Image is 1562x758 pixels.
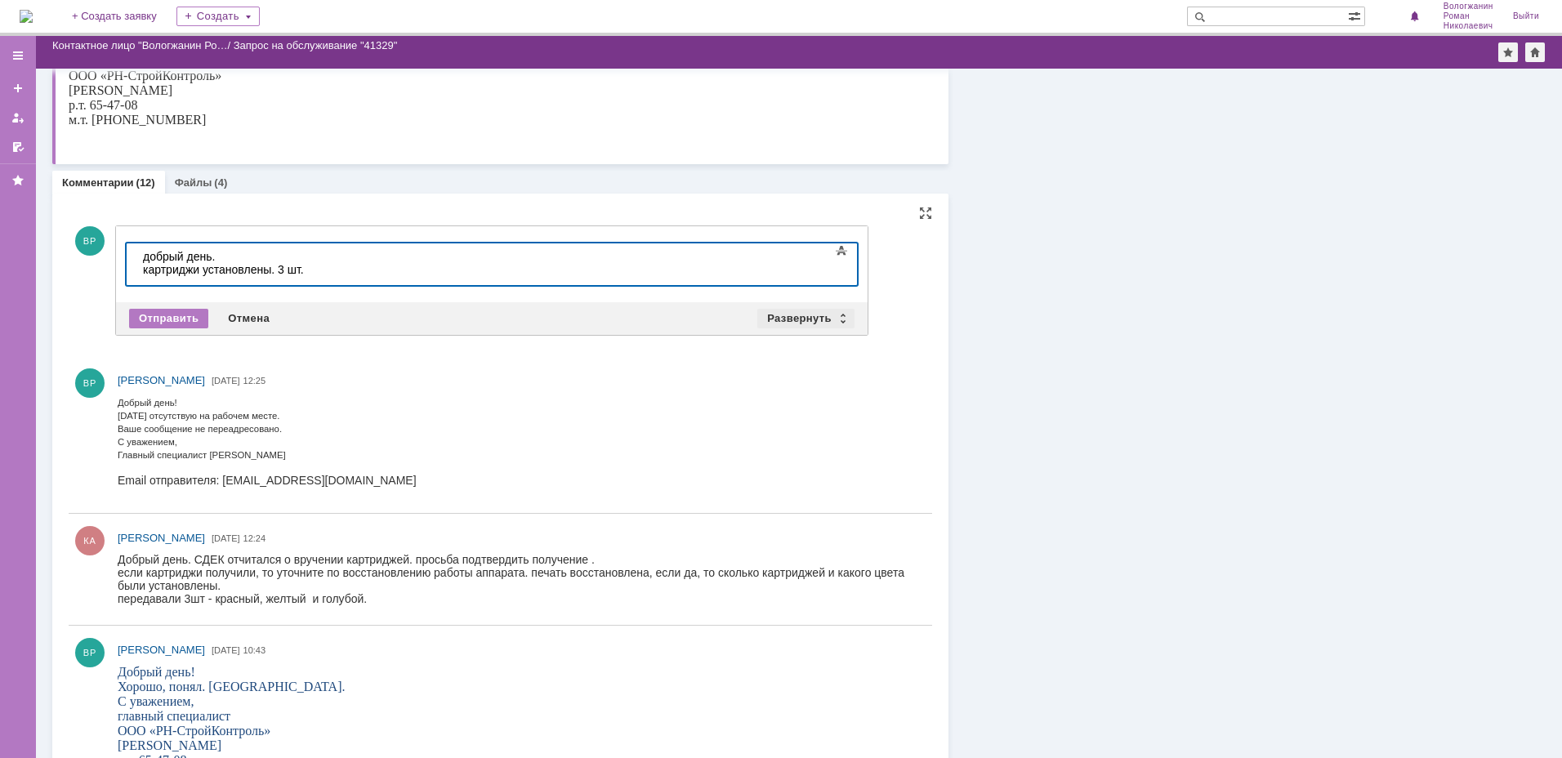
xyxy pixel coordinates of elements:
a: [PERSON_NAME] [118,530,205,546]
span: ВР [75,226,105,256]
span: 12:24 [243,533,266,543]
img: download [369,15,736,291]
a: Файлы [175,176,212,189]
span: Расширенный поиск [1348,7,1364,23]
a: Комментарии [62,176,134,189]
div: Добавить в избранное [1498,42,1518,62]
span: [PERSON_NAME] [118,644,205,656]
a: [PERSON_NAME] [118,642,205,658]
span: Email отправителя: [EMAIL_ADDRESS][DOMAIN_NAME] [16,247,266,258]
a: Создать заявку [5,75,31,101]
span: [PERSON_NAME] [118,374,205,386]
div: Запрос на обслуживание "41329" [234,39,398,51]
span: 10:43 [243,645,266,655]
span: Показать панель инструментов [832,241,851,261]
span: Роман [1444,11,1493,21]
span: Вологжанин [1444,2,1493,11]
a: Перейти на домашнюю страницу [20,10,33,23]
a: Контактное лицо "Вологжанин Ро… [52,39,227,51]
div: (4) [214,176,227,189]
div: Создать [176,7,260,26]
span: Email отправителя: [EMAIL_ADDRESS][DOMAIN_NAME] [16,511,266,523]
img: logo [20,10,33,23]
a: [PERSON_NAME] [118,372,205,389]
div: картриджи установлены. 3 шт. [7,20,239,33]
span: Николаевич [1444,21,1493,31]
div: Сделать домашней страницей [1525,42,1545,62]
span: Email отправителя: [EMAIL_ADDRESS][DOMAIN_NAME] [16,609,272,621]
div: / [52,39,234,51]
span: 12:25 [243,376,266,386]
a: Мои согласования [5,134,31,160]
div: добрый день. [7,7,239,20]
a: Мои заявки [5,105,31,131]
span: [DATE] [212,533,240,543]
span: [DATE] [212,645,240,655]
span: [PERSON_NAME] [118,532,205,544]
div: На всю страницу [919,207,932,220]
span: [DATE] [212,376,240,386]
div: (12) [136,176,155,189]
